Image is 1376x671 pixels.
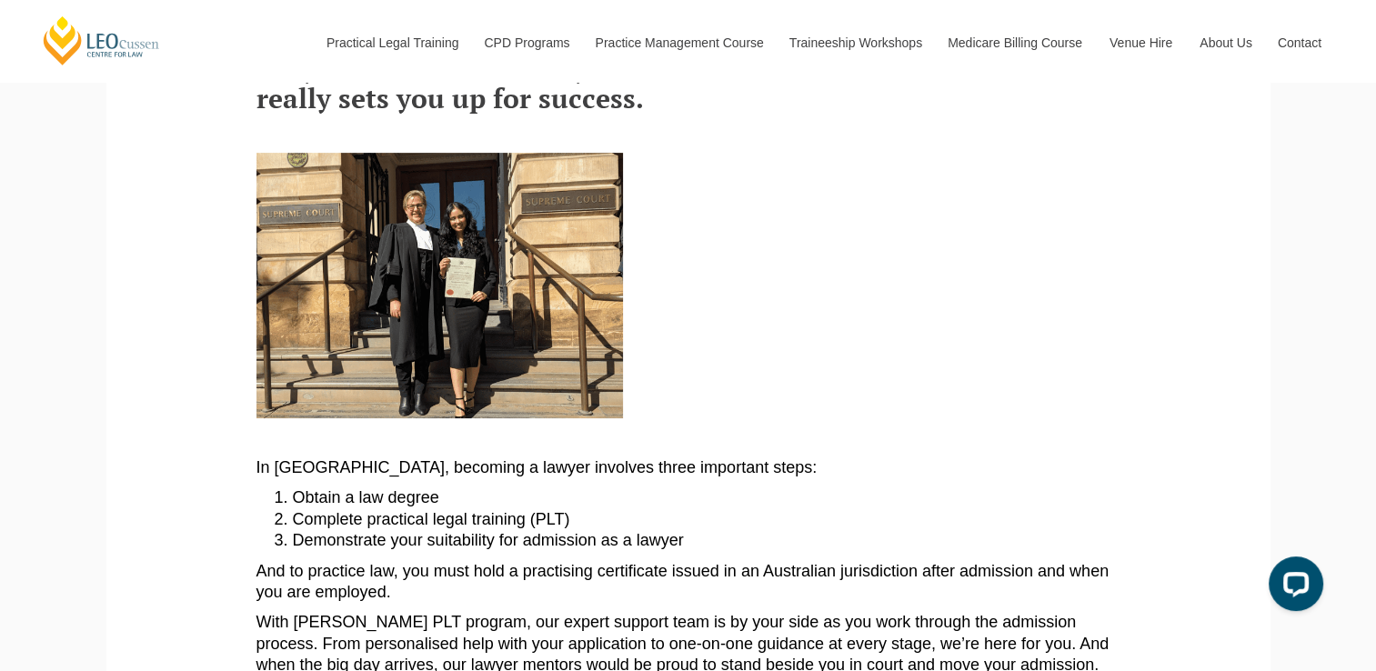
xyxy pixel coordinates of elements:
[41,15,162,66] a: [PERSON_NAME] Centre for Law
[313,4,471,82] a: Practical Legal Training
[256,50,1060,116] span: u want to be a lawyer? Great! Now let’s talk about what really sets you up for success.
[256,457,1120,478] p: In [GEOGRAPHIC_DATA], becoming a lawyer involves three important steps:
[293,531,684,549] span: Demonstrate your suitability for admission as a lawyer
[470,4,581,82] a: CPD Programs
[1096,4,1186,82] a: Venue Hire
[256,562,1110,601] span: And to practice law, you must hold a practising certificate issued in an Australian jurisdiction ...
[776,4,934,82] a: Traineeship Workshops
[1264,4,1335,82] a: Contact
[582,4,776,82] a: Practice Management Course
[934,4,1096,82] a: Medicare Billing Course
[293,488,439,506] span: Obtain a law degree
[293,510,570,528] span: Complete practical legal training (PLT)
[1186,4,1264,82] a: About Us
[1254,549,1331,626] iframe: LiveChat chat widget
